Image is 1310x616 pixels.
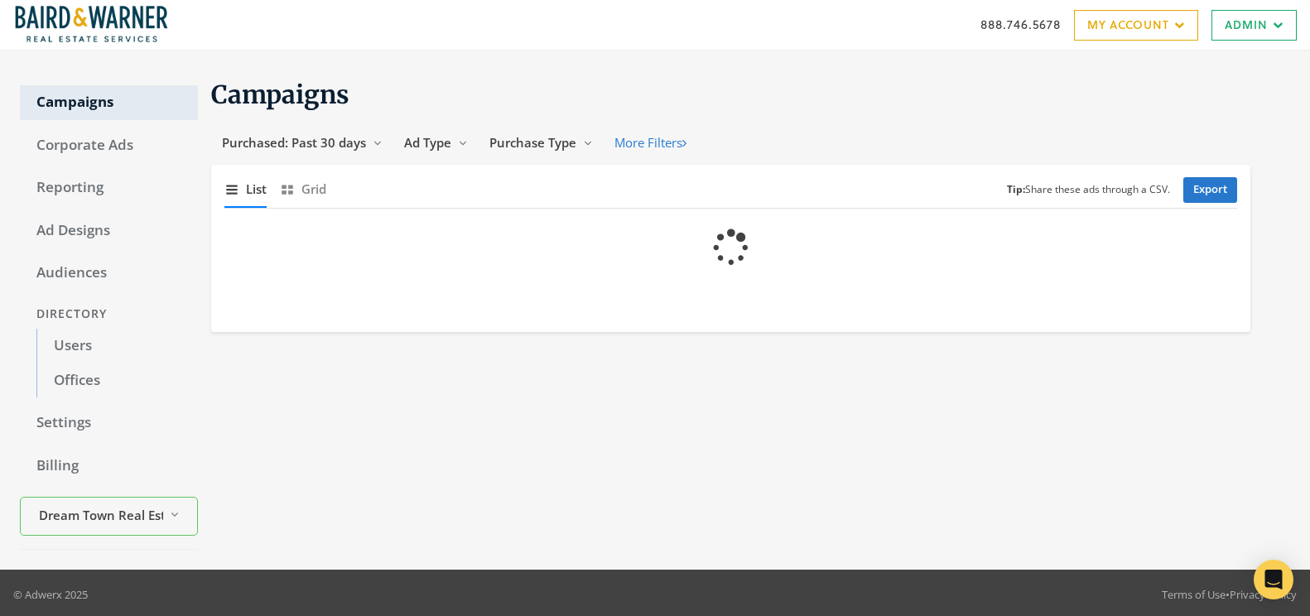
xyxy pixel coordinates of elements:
[393,128,479,158] button: Ad Type
[36,329,198,363] a: Users
[20,214,198,248] a: Ad Designs
[20,85,198,120] a: Campaigns
[20,128,198,163] a: Corporate Ads
[1230,587,1297,602] a: Privacy Policy
[13,586,88,603] p: © Adwerx 2025
[20,171,198,205] a: Reporting
[13,4,170,46] img: Adwerx
[20,406,198,440] a: Settings
[479,128,604,158] button: Purchase Type
[1183,177,1237,203] a: Export
[1211,10,1297,41] a: Admin
[980,16,1061,33] a: 888.746.5678
[280,171,326,207] button: Grid
[1074,10,1198,41] a: My Account
[211,79,349,110] span: Campaigns
[1007,182,1170,198] small: Share these ads through a CSV.
[224,171,267,207] button: List
[39,506,163,525] span: Dream Town Real Estate
[1162,587,1226,602] a: Terms of Use
[1162,586,1297,603] div: •
[222,134,366,151] span: Purchased: Past 30 days
[301,180,326,199] span: Grid
[604,128,697,158] button: More Filters
[20,299,198,330] div: Directory
[489,134,576,151] span: Purchase Type
[404,134,451,151] span: Ad Type
[20,449,198,484] a: Billing
[36,363,198,398] a: Offices
[1254,560,1293,599] div: Open Intercom Messenger
[20,256,198,291] a: Audiences
[211,128,393,158] button: Purchased: Past 30 days
[246,180,267,199] span: List
[20,497,198,536] button: Dream Town Real Estate
[1007,182,1025,196] b: Tip:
